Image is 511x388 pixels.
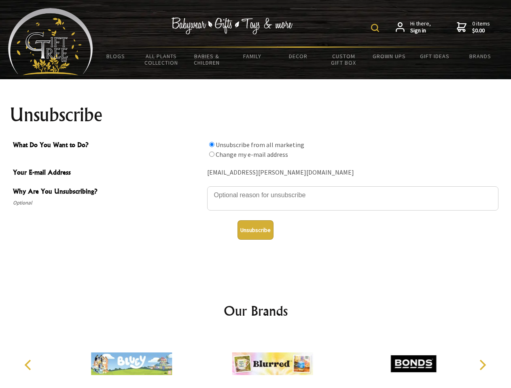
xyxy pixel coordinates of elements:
[13,140,203,152] span: What Do You Want to Do?
[216,141,304,149] label: Unsubscribe from all marketing
[209,152,214,157] input: What Do You Want to Do?
[457,20,490,34] a: 0 items$0.00
[184,48,230,71] a: Babies & Children
[371,24,379,32] img: product search
[458,48,503,65] a: Brands
[396,20,431,34] a: Hi there,Sign in
[472,27,490,34] strong: $0.00
[207,186,498,211] textarea: Why Are You Unsubscribing?
[216,150,288,158] label: Change my e-mail address
[410,27,431,34] strong: Sign in
[13,167,203,179] span: Your E-mail Address
[472,20,490,34] span: 0 items
[16,301,495,321] h2: Our Brands
[13,198,203,208] span: Optional
[207,167,498,179] div: [EMAIL_ADDRESS][PERSON_NAME][DOMAIN_NAME]
[321,48,367,71] a: Custom Gift Box
[473,356,491,374] button: Next
[20,356,38,374] button: Previous
[410,20,431,34] span: Hi there,
[237,220,274,240] button: Unsubscribe
[93,48,139,65] a: BLOGS
[209,142,214,147] input: What Do You Want to Do?
[230,48,276,65] a: Family
[275,48,321,65] a: Decor
[139,48,184,71] a: All Plants Collection
[8,8,93,75] img: Babyware - Gifts - Toys and more...
[366,48,412,65] a: Grown Ups
[13,186,203,198] span: Why Are You Unsubscribing?
[10,105,502,124] h1: Unsubscribe
[172,17,293,34] img: Babywear - Gifts - Toys & more
[412,48,458,65] a: Gift Ideas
